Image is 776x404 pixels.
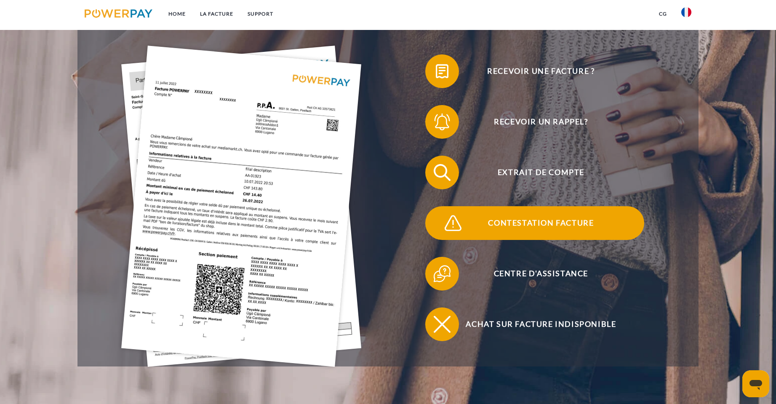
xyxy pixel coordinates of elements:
[432,61,453,82] img: qb_bill.svg
[432,314,453,335] img: qb_close.svg
[425,54,644,88] button: Recevoir une facture ?
[438,156,644,189] span: Extrait de compte
[432,111,453,132] img: qb_bell.svg
[425,156,644,189] button: Extrait de compte
[85,9,152,18] img: logo-powerpay.svg
[432,263,453,284] img: qb_help.svg
[438,54,644,88] span: Recevoir une facture ?
[121,46,361,367] img: single_invoice_powerpay_fr.jpg
[438,257,644,291] span: Centre d'assistance
[240,6,280,22] a: Support
[681,7,691,17] img: fr
[425,206,644,240] button: Contestation Facture
[425,307,644,341] button: Achat sur facture indisponible
[443,213,464,234] img: qb_warning.svg
[742,370,769,397] iframe: Bouton de lancement de la fenêtre de messagerie
[438,105,644,139] span: Recevoir un rappel?
[432,162,453,183] img: qb_search.svg
[438,206,644,240] span: Contestation Facture
[161,6,193,22] a: Home
[438,307,644,341] span: Achat sur facture indisponible
[425,105,644,139] button: Recevoir un rappel?
[652,6,674,22] a: CG
[425,257,644,291] button: Centre d'assistance
[193,6,240,22] a: LA FACTURE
